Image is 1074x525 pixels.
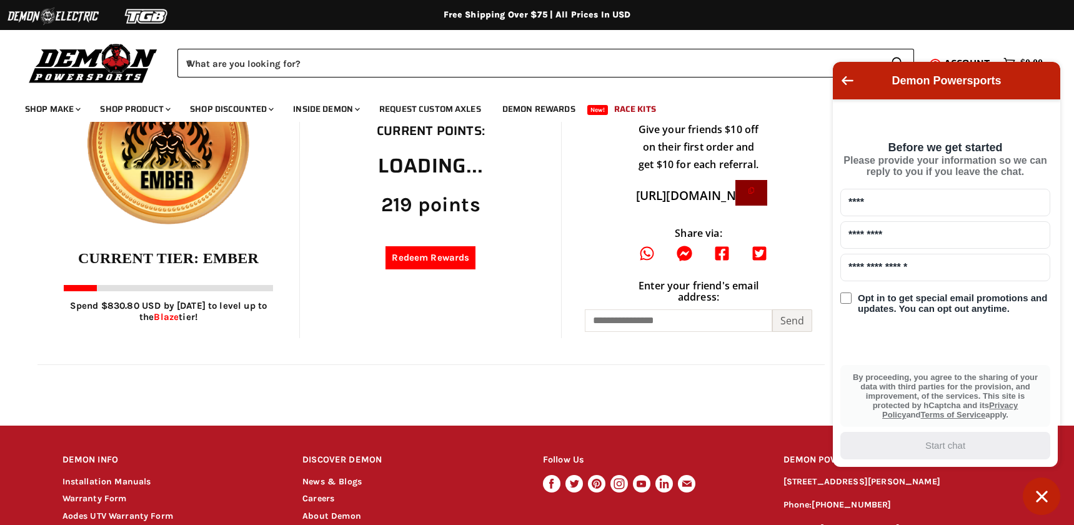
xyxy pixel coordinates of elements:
button: Send [772,309,812,332]
a: News & Blogs [302,476,362,487]
img: Demon Electric Logo 2 [6,4,100,28]
div: Free Shipping Over $75 | All Prices In USD [37,9,1037,21]
h2: DEMON INFO [62,446,279,475]
img: Demon Powersports [25,41,162,85]
h2: DISCOVER DEMON [302,446,519,475]
button: Search [881,49,914,77]
p: Current Tier: Ember [78,250,259,267]
ul: Main menu [16,91,1040,122]
a: Inside Demon [284,96,367,122]
input: When autocomplete results are available use up and down arrows to review and enter to select [177,49,881,77]
a: Installation Manuals [62,476,151,487]
a: Demon Rewards [493,96,585,122]
h2: Follow Us [543,446,760,475]
span: $0.00 [1020,57,1043,69]
p: Give your friends $10 off on their first order and get $10 for each referral. [635,121,761,173]
a: Account [938,58,997,69]
h2: DEMON POWERSPORTS [783,446,1012,475]
img: Royality_Icones_500x500_1.png [77,51,261,235]
div: [URL][DOMAIN_NAME] [630,182,735,209]
h2: Loading... [377,154,485,177]
a: Careers [302,493,334,504]
div: Enter your friend's email address: [635,280,761,303]
a: Blaze [154,311,179,322]
span: New! [587,105,609,115]
form: Product [177,49,914,77]
h2: Current Points: [377,124,485,138]
a: Warranty Form [62,493,127,504]
div: 219 points [377,194,485,217]
a: Shop Product [91,96,178,122]
a: Shop Discounted [181,96,281,122]
a: Redeem Rewards [385,246,475,269]
a: About Demon [302,511,361,521]
a: [PHONE_NUMBER] [812,499,891,510]
a: Aodes UTV Warranty Form [62,511,173,521]
a: Request Custom Axles [370,96,490,122]
a: Shop Make [16,96,88,122]
img: TGB Logo 2 [100,4,194,28]
inbox-online-store-chat: Shopify online store chat [829,62,1064,515]
p: Spend $830.80 USD by [DATE] to level up to the tier! [64,301,274,322]
a: Race Kits [605,96,665,122]
a: $0.00 [997,54,1049,72]
p: [STREET_ADDRESS][PERSON_NAME] [783,475,1012,489]
p: Phone: [783,498,1012,512]
span: Account [944,56,990,71]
